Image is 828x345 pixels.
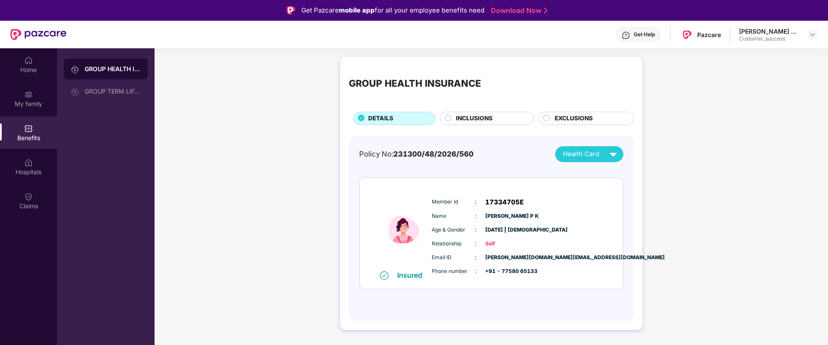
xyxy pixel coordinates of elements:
span: [PERSON_NAME] P K [485,212,528,220]
img: svg+xml;base64,PHN2ZyB3aWR0aD0iMjAiIGhlaWdodD0iMjAiIHZpZXdCb3g9IjAgMCAyMCAyMCIgZmlsbD0ibm9uZSIgeG... [71,88,79,96]
div: GROUP HEALTH INSURANCE [349,76,481,91]
span: [PERSON_NAME][DOMAIN_NAME][EMAIL_ADDRESS][DOMAIN_NAME] [485,254,528,262]
div: Get Help [634,31,655,38]
span: : [475,267,477,276]
img: svg+xml;base64,PHN2ZyBpZD0iSG9zcGl0YWxzIiB4bWxucz0iaHR0cDovL3d3dy53My5vcmcvMjAwMC9zdmciIHdpZHRoPS... [24,158,33,167]
span: 231300/48/2026/560 [393,150,474,158]
span: Self [485,240,528,248]
span: : [475,225,477,235]
span: Name [432,212,475,220]
span: : [475,197,477,207]
img: svg+xml;base64,PHN2ZyB3aWR0aD0iMjAiIGhlaWdodD0iMjAiIHZpZXdCb3g9IjAgMCAyMCAyMCIgZmlsbD0ibm9uZSIgeG... [24,90,33,99]
strong: mobile app [339,6,375,14]
span: Phone number [432,267,475,276]
div: GROUP HEALTH INSURANCE [85,65,141,73]
span: Email ID [432,254,475,262]
button: Health Card [555,146,623,162]
div: Get Pazcare for all your employee benefits need [301,5,484,16]
span: +91 - 77580 65133 [485,267,528,276]
img: svg+xml;base64,PHN2ZyBpZD0iRHJvcGRvd24tMzJ4MzIiIHhtbG5zPSJodHRwOi8vd3d3LnczLm9yZy8yMDAwL3N2ZyIgd2... [809,31,816,38]
img: svg+xml;base64,PHN2ZyB3aWR0aD0iMjAiIGhlaWdodD0iMjAiIHZpZXdCb3g9IjAgMCAyMCAyMCIgZmlsbD0ibm9uZSIgeG... [71,65,79,74]
img: svg+xml;base64,PHN2ZyB4bWxucz0iaHR0cDovL3d3dy53My5vcmcvMjAwMC9zdmciIHdpZHRoPSIxNiIgaGVpZ2h0PSIxNi... [380,271,389,280]
img: svg+xml;base64,PHN2ZyB4bWxucz0iaHR0cDovL3d3dy53My5vcmcvMjAwMC9zdmciIHZpZXdCb3g9IjAgMCAyNCAyNCIgd2... [606,147,621,162]
span: : [475,253,477,262]
div: GROUP TERM LIFE INSURANCE [85,88,141,95]
span: 17334705E [485,197,524,207]
img: New Pazcare Logo [10,29,66,40]
img: svg+xml;base64,PHN2ZyBpZD0iSGVscC0zMngzMiIgeG1sbnM9Imh0dHA6Ly93d3cudzMub3JnLzIwMDAvc3ZnIiB3aWR0aD... [622,31,630,40]
img: svg+xml;base64,PHN2ZyBpZD0iQmVuZWZpdHMiIHhtbG5zPSJodHRwOi8vd3d3LnczLm9yZy8yMDAwL3N2ZyIgd2lkdGg9Ij... [24,124,33,133]
div: [PERSON_NAME] P K [739,27,800,35]
span: INCLUSIONS [456,114,493,123]
span: DETAILS [368,114,393,123]
span: : [475,239,477,248]
img: icon [378,187,430,271]
span: Health Card [563,149,599,159]
div: Policy No: [359,148,474,160]
div: Customer_success [739,35,800,42]
img: svg+xml;base64,PHN2ZyBpZD0iQ2xhaW0iIHhtbG5zPSJodHRwOi8vd3d3LnczLm9yZy8yMDAwL3N2ZyIgd2lkdGg9IjIwIi... [24,192,33,201]
span: Relationship [432,240,475,248]
img: svg+xml;base64,PHN2ZyBpZD0iSG9tZSIgeG1sbnM9Imh0dHA6Ly93d3cudzMub3JnLzIwMDAvc3ZnIiB3aWR0aD0iMjAiIG... [24,56,33,65]
img: Stroke [544,6,547,15]
div: Pazcare [697,31,721,39]
span: Age & Gender [432,226,475,234]
div: Insured [397,271,427,279]
span: : [475,211,477,221]
img: Pazcare_Logo.png [681,28,693,41]
img: Logo [287,6,295,15]
a: Download Now [491,6,545,15]
span: EXCLUSIONS [555,114,593,123]
span: [DATE] | [DEMOGRAPHIC_DATA] [485,226,528,234]
span: Member Id [432,198,475,206]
